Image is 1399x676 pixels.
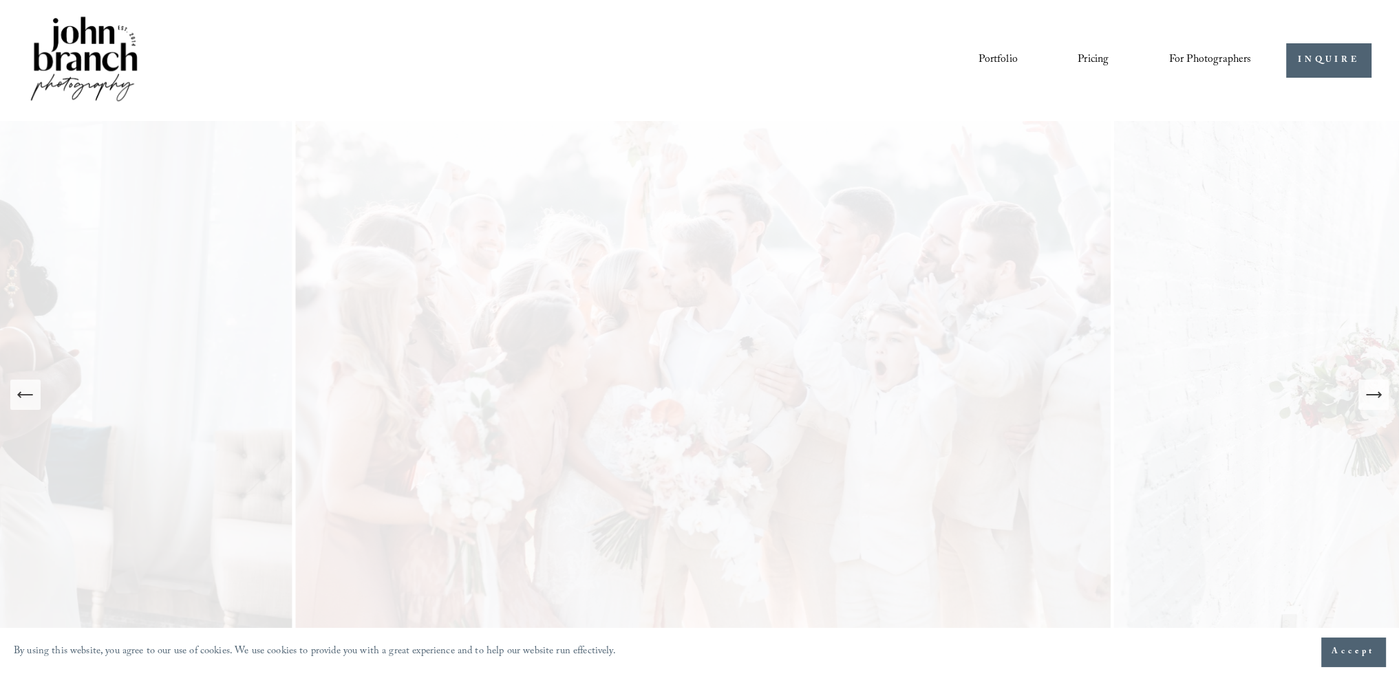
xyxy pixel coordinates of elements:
[1321,637,1385,666] button: Accept
[14,642,616,662] p: By using this website, you agree to our use of cookies. We use cookies to provide you with a grea...
[1286,43,1371,77] a: INQUIRE
[10,380,41,410] button: Previous Slide
[1169,50,1252,71] span: For Photographers
[28,14,140,107] img: John Branch IV Photography
[1358,380,1389,410] button: Next Slide
[292,121,1114,668] img: A wedding party celebrating outdoors, featuring a bride and groom kissing amidst cheering bridesm...
[1169,49,1252,72] a: folder dropdown
[1078,49,1109,72] a: Pricing
[1332,645,1375,659] span: Accept
[979,49,1017,72] a: Portfolio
